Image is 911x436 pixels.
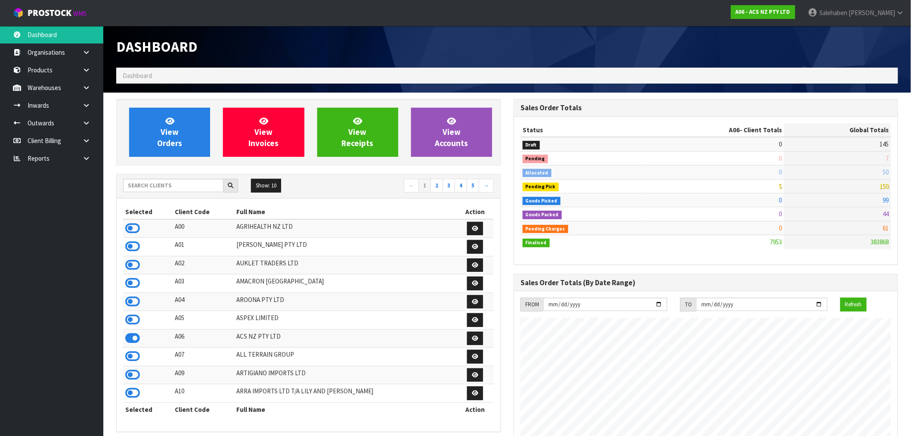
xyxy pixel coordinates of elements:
[234,402,456,416] th: Full Name
[173,348,234,366] td: A07
[317,108,398,157] a: ViewReceipts
[521,298,543,311] div: FROM
[173,238,234,256] td: A01
[886,154,889,162] span: 7
[880,182,889,190] span: 150
[234,293,456,311] td: AROONA PTY LTD
[523,225,568,234] span: Pending Charges
[404,179,419,193] a: ←
[779,224,782,232] span: 0
[157,116,182,148] span: View Orders
[435,116,468,148] span: View Accounts
[411,108,492,157] a: ViewAccounts
[731,5,795,19] a: A06 - ACS NZ PTY LTD
[729,126,740,134] span: A06
[883,196,889,204] span: 99
[251,179,281,193] button: Show: 10
[418,179,431,193] a: 1
[173,293,234,311] td: A04
[234,205,456,219] th: Full Name
[883,224,889,232] span: 61
[849,9,895,17] span: [PERSON_NAME]
[234,366,456,384] td: ARTIGIANO IMPORTS LTD
[456,402,494,416] th: Action
[840,298,867,311] button: Refresh
[173,219,234,238] td: A00
[173,402,234,416] th: Client Code
[523,169,552,178] span: Allocated
[770,238,782,246] span: 7953
[129,108,210,157] a: ViewOrders
[523,239,550,247] span: Finalised
[521,123,643,137] th: Status
[123,402,173,416] th: Selected
[880,140,889,148] span: 145
[779,210,782,218] span: 0
[73,9,87,18] small: WMS
[173,384,234,403] td: A10
[234,256,456,274] td: AUKLET TRADERS LTD
[123,205,173,219] th: Selected
[643,123,784,137] th: - Client Totals
[223,108,304,157] a: ViewInvoices
[680,298,696,311] div: TO
[173,329,234,348] td: A06
[523,141,540,149] span: Draft
[234,311,456,330] td: ASPEX LIMITED
[467,179,479,193] a: 5
[456,205,494,219] th: Action
[883,210,889,218] span: 44
[523,183,559,191] span: Pending Pick
[523,197,561,206] span: Goods Picked
[234,384,456,403] td: ARRA IMPORTS LTD T/A LILY AND [PERSON_NAME]
[819,9,847,17] span: Salehaben
[123,72,152,80] span: Dashboard
[13,7,24,18] img: cube-alt.png
[523,211,562,219] span: Goods Packed
[173,366,234,384] td: A09
[234,329,456,348] td: ACS NZ PTY LTD
[173,256,234,274] td: A02
[779,140,782,148] span: 0
[116,37,198,56] span: Dashboard
[479,179,494,193] a: →
[248,116,279,148] span: View Invoices
[234,274,456,293] td: AMACRON [GEOGRAPHIC_DATA]
[784,123,891,137] th: Global Totals
[234,219,456,238] td: AGRIHEALTH NZ LTD
[123,179,223,192] input: Search clients
[736,8,790,16] strong: A06 - ACS NZ PTY LTD
[779,182,782,190] span: 5
[173,311,234,330] td: A05
[234,348,456,366] td: ALL TERRAIN GROUP
[173,205,234,219] th: Client Code
[443,179,455,193] a: 3
[521,279,891,287] h3: Sales Order Totals (By Date Range)
[455,179,467,193] a: 4
[28,7,71,19] span: ProStock
[779,196,782,204] span: 0
[779,168,782,176] span: 0
[779,154,782,162] span: 0
[315,179,494,194] nav: Page navigation
[431,179,443,193] a: 2
[871,238,889,246] span: 383868
[234,238,456,256] td: [PERSON_NAME] PTY LTD
[523,155,548,163] span: Pending
[342,116,374,148] span: View Receipts
[883,168,889,176] span: 50
[173,274,234,293] td: A03
[521,104,891,112] h3: Sales Order Totals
